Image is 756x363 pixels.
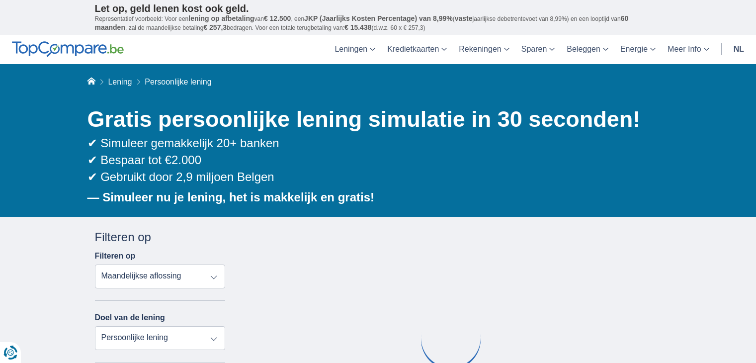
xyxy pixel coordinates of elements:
span: lening op afbetaling [188,14,254,22]
div: Filteren op [95,229,226,246]
span: € 257,3 [203,23,227,31]
img: TopCompare [12,41,124,57]
span: € 15.438 [344,23,372,31]
span: 60 maanden [95,14,629,31]
b: — Simuleer nu je lening, het is makkelijk en gratis! [87,190,375,204]
span: JKP (Jaarlijks Kosten Percentage) van 8,99% [304,14,453,22]
a: Rekeningen [453,35,515,64]
a: Leningen [329,35,381,64]
p: Representatief voorbeeld: Voor een van , een ( jaarlijkse debetrentevoet van 8,99%) en een loopti... [95,14,662,32]
a: Energie [614,35,662,64]
a: Meer Info [662,35,715,64]
p: Let op, geld lenen kost ook geld. [95,2,662,14]
a: Beleggen [561,35,614,64]
h1: Gratis persoonlijke lening simulatie in 30 seconden! [87,104,662,135]
span: € 12.500 [264,14,291,22]
a: nl [728,35,750,64]
span: Persoonlijke lening [145,78,211,86]
a: Home [87,78,95,86]
label: Doel van de lening [95,313,165,322]
a: Kredietkaarten [381,35,453,64]
label: Filteren op [95,252,136,261]
div: ✔ Simuleer gemakkelijk 20+ banken ✔ Bespaar tot €2.000 ✔ Gebruikt door 2,9 miljoen Belgen [87,135,662,186]
span: vaste [455,14,473,22]
a: Lening [108,78,132,86]
a: Sparen [515,35,561,64]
